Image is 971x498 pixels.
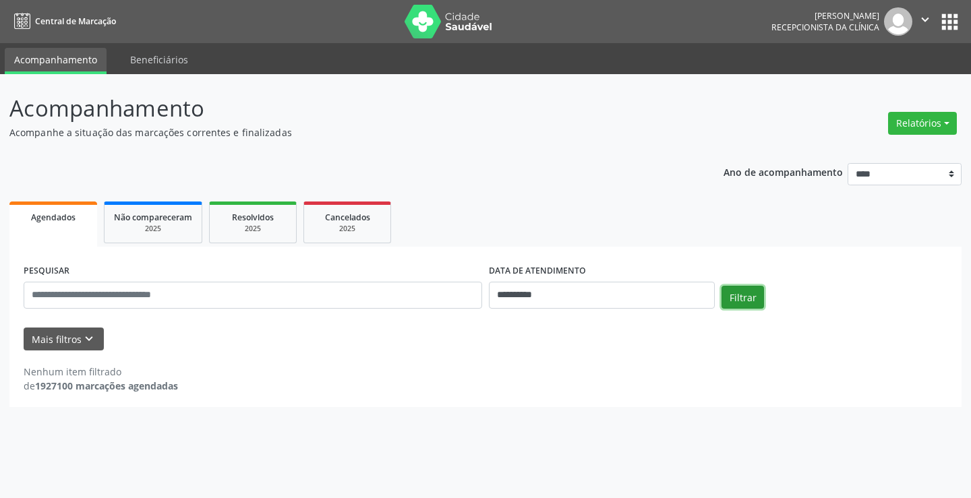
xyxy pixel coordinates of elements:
[114,212,192,223] span: Não compareceram
[9,92,676,125] p: Acompanhamento
[35,15,116,27] span: Central de Marcação
[938,10,962,34] button: apps
[918,12,933,27] i: 
[24,365,178,379] div: Nenhum item filtrado
[722,286,764,309] button: Filtrar
[771,10,879,22] div: [PERSON_NAME]
[24,328,104,351] button: Mais filtroskeyboard_arrow_down
[24,261,69,282] label: PESQUISAR
[24,379,178,393] div: de
[912,7,938,36] button: 
[888,112,957,135] button: Relatórios
[325,212,370,223] span: Cancelados
[771,22,879,33] span: Recepcionista da clínica
[724,163,843,180] p: Ano de acompanhamento
[31,212,76,223] span: Agendados
[114,224,192,234] div: 2025
[232,212,274,223] span: Resolvidos
[884,7,912,36] img: img
[121,48,198,71] a: Beneficiários
[9,125,676,139] p: Acompanhe a situação das marcações correntes e finalizadas
[489,261,586,282] label: DATA DE ATENDIMENTO
[219,224,287,234] div: 2025
[9,10,116,32] a: Central de Marcação
[314,224,381,234] div: 2025
[5,48,107,74] a: Acompanhamento
[82,332,96,346] i: keyboard_arrow_down
[35,379,178,392] strong: 1927100 marcações agendadas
